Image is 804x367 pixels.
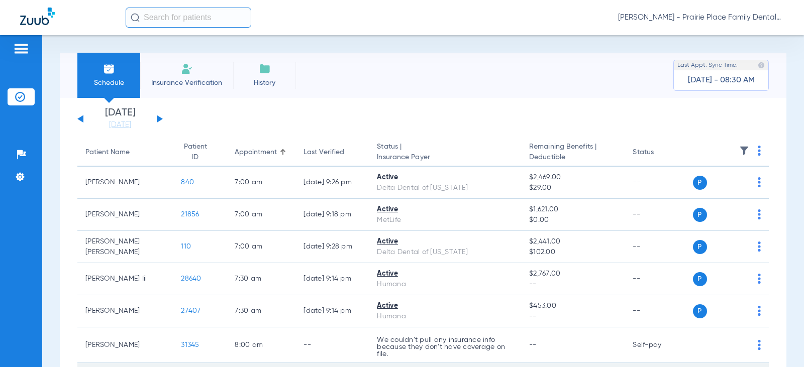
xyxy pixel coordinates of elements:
[227,199,295,231] td: 7:00 AM
[625,139,692,167] th: Status
[625,327,692,363] td: Self-pay
[625,231,692,263] td: --
[758,241,761,252] img: group-dot-blue.svg
[77,167,173,199] td: [PERSON_NAME]
[259,63,271,75] img: History
[148,78,226,88] span: Insurance Verification
[77,327,173,363] td: [PERSON_NAME]
[529,236,617,247] span: $2,441.00
[227,295,295,327] td: 7:30 AM
[693,240,707,254] span: P
[77,199,173,231] td: [PERSON_NAME]
[13,43,29,55] img: hamburger-icon
[529,183,617,193] span: $29.00
[688,75,755,85] span: [DATE] - 08:30 AM
[181,275,201,282] span: 28640
[20,8,55,25] img: Zuub Logo
[304,147,344,158] div: Last Verified
[693,176,707,190] span: P
[758,209,761,219] img: group-dot-blue.svg
[625,263,692,295] td: --
[235,147,277,158] div: Appointment
[85,147,165,158] div: Patient Name
[521,139,625,167] th: Remaining Benefits |
[377,183,513,193] div: Delta Dental of [US_STATE]
[126,8,251,28] input: Search for patients
[677,60,738,70] span: Last Appt. Sync Time:
[181,63,193,75] img: Manual Insurance Verification
[758,340,761,350] img: group-dot-blue.svg
[377,336,513,357] p: We couldn’t pull any insurance info because they don’t have coverage on file.
[241,78,288,88] span: History
[181,243,191,250] span: 110
[131,13,140,22] img: Search Icon
[181,211,199,218] span: 21856
[377,311,513,322] div: Humana
[529,301,617,311] span: $453.00
[227,231,295,263] td: 7:00 AM
[529,269,617,279] span: $2,767.00
[625,295,692,327] td: --
[90,108,150,130] li: [DATE]
[77,263,173,295] td: [PERSON_NAME] Iii
[529,215,617,225] span: $0.00
[369,139,521,167] th: Status |
[377,204,513,215] div: Active
[758,274,761,284] img: group-dot-blue.svg
[90,120,150,130] a: [DATE]
[77,295,173,327] td: [PERSON_NAME]
[85,78,133,88] span: Schedule
[227,167,295,199] td: 7:00 AM
[377,279,513,290] div: Humana
[693,272,707,286] span: P
[758,146,761,156] img: group-dot-blue.svg
[227,327,295,363] td: 8:00 AM
[377,247,513,258] div: Delta Dental of [US_STATE]
[529,247,617,258] span: $102.00
[529,311,617,322] span: --
[758,306,761,316] img: group-dot-blue.svg
[529,204,617,215] span: $1,621.00
[295,327,369,363] td: --
[625,199,692,231] td: --
[618,13,784,23] span: [PERSON_NAME] - Prairie Place Family Dental
[181,307,200,314] span: 27407
[377,152,513,163] span: Insurance Payer
[529,152,617,163] span: Deductible
[85,147,130,158] div: Patient Name
[181,142,219,163] div: Patient ID
[235,147,287,158] div: Appointment
[304,147,361,158] div: Last Verified
[77,231,173,263] td: [PERSON_NAME] [PERSON_NAME]
[377,215,513,225] div: MetLife
[377,269,513,279] div: Active
[377,172,513,183] div: Active
[529,279,617,290] span: --
[227,263,295,295] td: 7:30 AM
[181,142,210,163] div: Patient ID
[693,304,707,318] span: P
[693,208,707,222] span: P
[758,62,765,69] img: last sync help info
[295,295,369,327] td: [DATE] 9:14 PM
[181,179,194,186] span: 840
[181,341,199,348] span: 31345
[739,146,749,156] img: filter.svg
[377,236,513,247] div: Active
[625,167,692,199] td: --
[103,63,115,75] img: Schedule
[295,167,369,199] td: [DATE] 9:26 PM
[529,172,617,183] span: $2,469.00
[295,199,369,231] td: [DATE] 9:18 PM
[377,301,513,311] div: Active
[529,341,537,348] span: --
[295,263,369,295] td: [DATE] 9:14 PM
[295,231,369,263] td: [DATE] 9:28 PM
[758,177,761,187] img: group-dot-blue.svg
